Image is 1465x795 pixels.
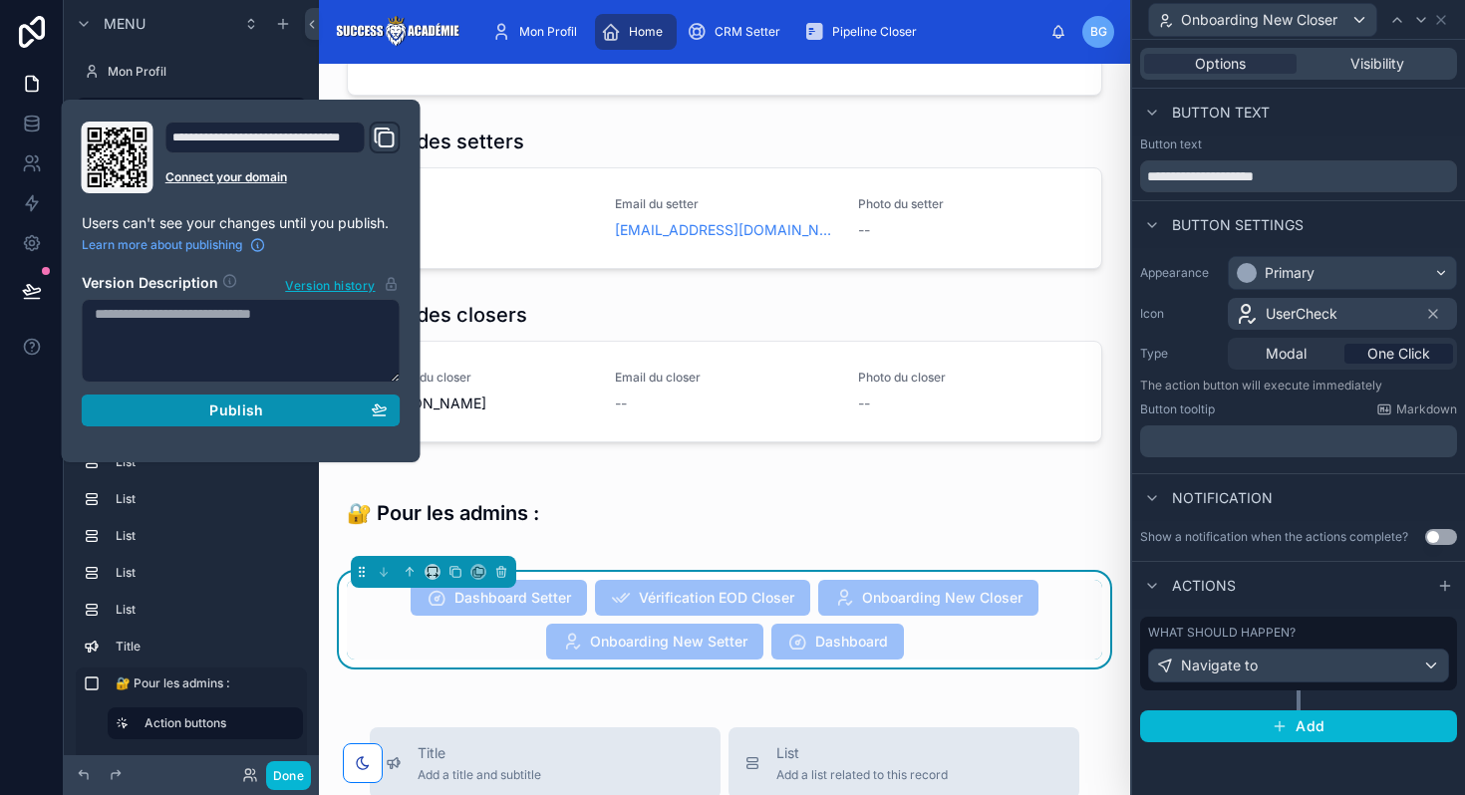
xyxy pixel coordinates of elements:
[165,122,401,193] div: Domain and Custom Link
[1265,263,1315,283] div: Primary
[1376,401,1457,417] a: Markdown
[145,715,287,731] label: Action buttons
[1181,656,1258,675] span: Navigate to
[1396,401,1457,417] span: Markdown
[595,14,677,50] a: Home
[1181,10,1337,30] span: Onboarding New Closer
[1140,710,1457,742] button: Add
[116,675,299,691] label: 🔐 Pour les admins :
[104,14,146,34] span: Menu
[64,437,319,755] div: scrollable content
[1140,265,1220,281] label: Appearance
[798,14,931,50] a: Pipeline Closer
[1140,346,1220,362] label: Type
[1140,306,1220,322] label: Icon
[116,565,299,581] label: List
[1296,717,1324,735] span: Add
[284,273,400,295] button: Version history
[82,237,242,253] span: Learn more about publishing
[116,491,299,507] label: List
[165,169,401,185] a: Connect your domain
[1172,215,1304,235] span: Button settings
[1350,54,1404,74] span: Visibility
[116,528,299,544] label: List
[776,767,948,783] span: Add a list related to this record
[209,401,263,419] span: Publish
[1140,425,1457,457] div: scrollable content
[485,14,591,50] a: Mon Profil
[1195,54,1246,74] span: Options
[1140,378,1457,394] p: The action button will execute immediately
[76,98,307,130] a: Home
[285,274,375,294] span: Version history
[1148,649,1449,682] button: Navigate to
[715,24,780,40] span: CRM Setter
[1140,136,1202,152] label: Button text
[82,395,401,426] button: Publish
[519,24,577,40] span: Mon Profil
[76,56,307,88] a: Mon Profil
[1140,401,1215,417] label: Button tooltip
[776,743,948,763] span: List
[629,24,663,40] span: Home
[1172,103,1270,123] span: Button text
[1266,344,1307,364] span: Modal
[108,64,303,80] label: Mon Profil
[418,767,541,783] span: Add a title and subtitle
[116,639,299,655] label: Title
[475,10,1050,54] div: scrollable content
[681,14,794,50] a: CRM Setter
[82,213,401,233] p: Users can't see your changes until you publish.
[1172,488,1273,508] span: Notification
[1228,256,1457,290] button: Primary
[418,743,541,763] span: Title
[832,24,917,40] span: Pipeline Closer
[82,273,218,295] h2: Version Description
[82,237,266,253] a: Learn more about publishing
[1090,24,1107,40] span: BG
[1148,625,1296,641] label: What should happen?
[1140,529,1408,545] div: Show a notification when the actions complete?
[116,602,299,618] label: List
[1148,3,1377,37] button: Onboarding New Closer
[1172,576,1236,596] span: Actions
[266,761,311,790] button: Done
[1367,344,1430,364] span: One Click
[335,16,459,48] img: App logo
[1266,304,1337,324] span: UserCheck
